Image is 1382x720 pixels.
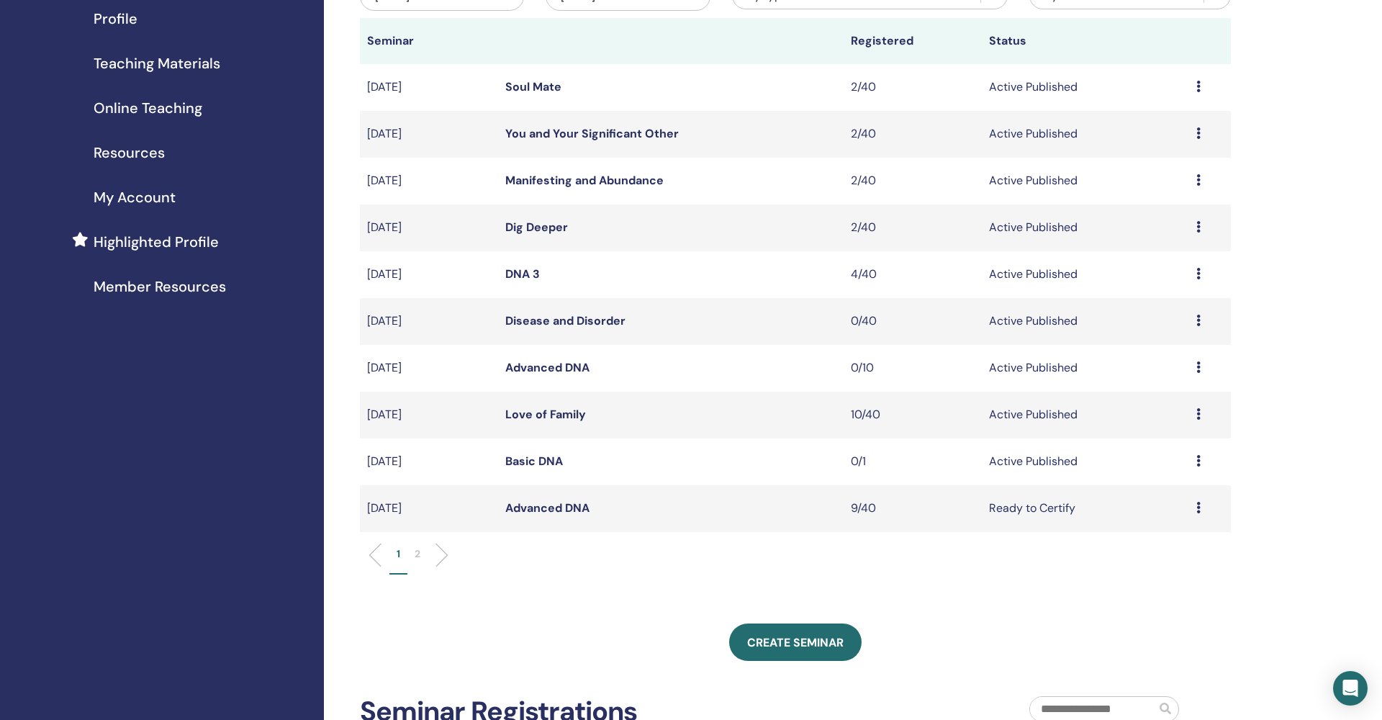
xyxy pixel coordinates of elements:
td: [DATE] [360,438,498,485]
td: Active Published [982,438,1189,485]
th: Registered [844,18,982,64]
a: Manifesting and Abundance [505,173,664,188]
td: [DATE] [360,111,498,158]
a: Love of Family [505,407,586,422]
td: Active Published [982,204,1189,251]
td: Active Published [982,158,1189,204]
th: Seminar [360,18,498,64]
span: Teaching Materials [94,53,220,74]
a: Advanced DNA [505,360,590,375]
td: 9/40 [844,485,982,532]
span: Resources [94,142,165,163]
td: [DATE] [360,345,498,392]
th: Status [982,18,1189,64]
a: Dig Deeper [505,220,568,235]
span: Member Resources [94,276,226,297]
td: [DATE] [360,392,498,438]
p: 1 [397,546,400,562]
p: 2 [415,546,420,562]
td: 10/40 [844,392,982,438]
td: Active Published [982,345,1189,392]
a: Soul Mate [505,79,561,94]
td: [DATE] [360,485,498,532]
td: 2/40 [844,204,982,251]
span: Profile [94,8,137,30]
a: DNA 3 [505,266,540,282]
a: Disease and Disorder [505,313,625,328]
td: 0/40 [844,298,982,345]
td: Active Published [982,392,1189,438]
td: 0/1 [844,438,982,485]
td: Ready to Certify [982,485,1189,532]
td: [DATE] [360,251,498,298]
td: Active Published [982,251,1189,298]
td: [DATE] [360,298,498,345]
span: Create seminar [747,635,844,650]
td: Active Published [982,111,1189,158]
td: 2/40 [844,64,982,111]
span: Highlighted Profile [94,231,219,253]
td: [DATE] [360,158,498,204]
td: [DATE] [360,64,498,111]
a: Create seminar [729,624,862,661]
a: Advanced DNA [505,500,590,516]
td: 4/40 [844,251,982,298]
a: You and Your Significant Other [505,126,679,141]
td: Active Published [982,298,1189,345]
a: Basic DNA [505,454,563,469]
td: Active Published [982,64,1189,111]
td: 2/40 [844,158,982,204]
span: My Account [94,186,176,208]
td: 0/10 [844,345,982,392]
td: 2/40 [844,111,982,158]
div: Open Intercom Messenger [1333,671,1368,706]
td: [DATE] [360,204,498,251]
span: Online Teaching [94,97,202,119]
